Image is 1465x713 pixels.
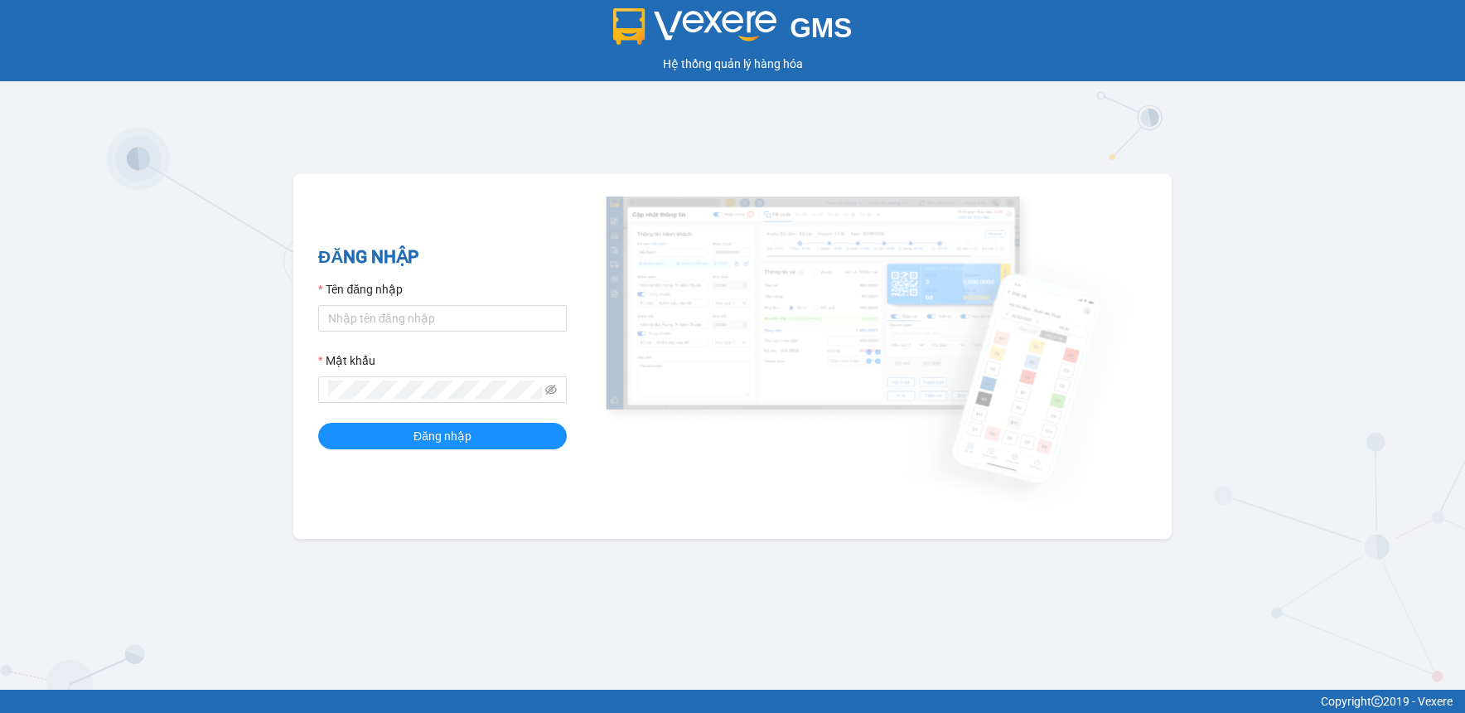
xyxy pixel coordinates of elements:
div: Hệ thống quản lý hàng hóa [4,55,1461,73]
span: Đăng nhập [413,427,471,445]
h2: ĐĂNG NHẬP [318,244,567,271]
div: Copyright 2019 - Vexere [12,692,1453,711]
input: Tên đăng nhập [318,305,567,332]
img: logo 2 [613,8,777,45]
label: Tên đăng nhập [318,280,403,298]
input: Mật khẩu [328,381,542,399]
span: GMS [790,12,852,43]
span: copyright [1371,696,1383,707]
span: eye-invisible [545,384,557,395]
a: GMS [613,25,853,38]
button: Đăng nhập [318,423,567,449]
label: Mật khẩu [318,352,375,370]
